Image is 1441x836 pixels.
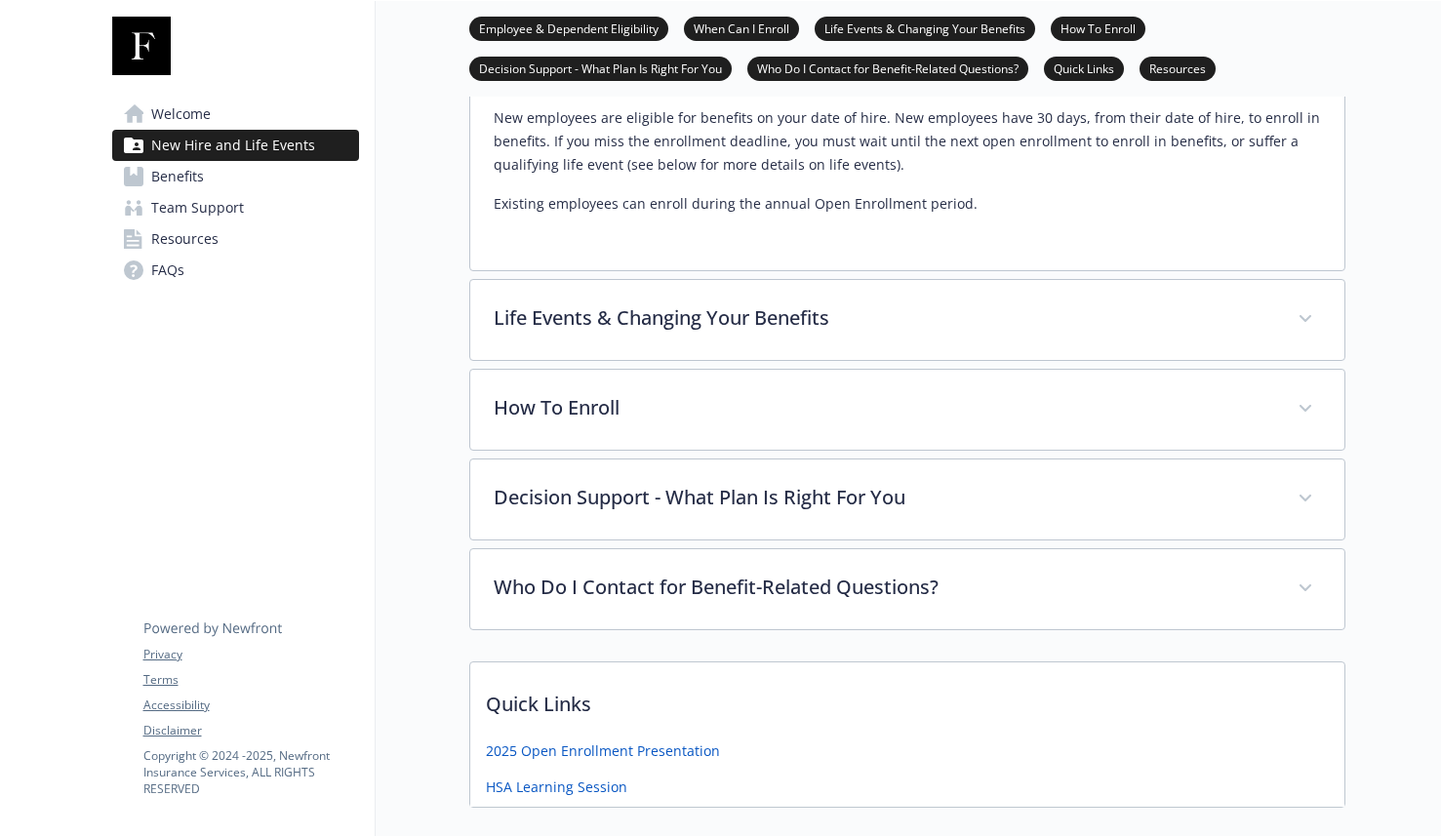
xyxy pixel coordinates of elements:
p: Life Events & Changing Your Benefits [494,303,1274,333]
div: When Can I Enroll [470,91,1344,270]
a: When Can I Enroll [684,19,799,37]
a: Terms [143,671,358,689]
a: Resources [1140,59,1216,77]
a: 2025 Open Enrollment Presentation [486,740,720,761]
span: Welcome [151,99,211,130]
p: Existing employees can enroll during the annual Open Enrollment period. [494,192,1321,216]
a: New Hire and Life Events [112,130,359,161]
p: Quick Links [470,662,1344,735]
a: HSA Learning Session [486,776,627,797]
p: Who Do I Contact for Benefit-Related Questions? [494,573,1274,602]
p: Copyright © 2024 - 2025 , Newfront Insurance Services, ALL RIGHTS RESERVED [143,747,358,797]
span: Resources [151,223,219,255]
div: How To Enroll [470,370,1344,450]
a: Disclaimer [143,722,358,739]
span: New Hire and Life Events [151,130,315,161]
a: Welcome [112,99,359,130]
p: How To Enroll [494,393,1274,422]
a: Decision Support - What Plan Is Right For You [469,59,732,77]
a: Privacy [143,646,358,663]
a: Employee & Dependent Eligibility [469,19,668,37]
p: New employees are eligible for benefits on your date of hire. New employees have 30 days, from th... [494,106,1321,177]
a: FAQs [112,255,359,286]
span: Team Support [151,192,244,223]
p: Decision Support - What Plan Is Right For You [494,483,1274,512]
a: Resources [112,223,359,255]
span: FAQs [151,255,184,286]
span: Benefits [151,161,204,192]
a: Who Do I Contact for Benefit-Related Questions? [747,59,1028,77]
div: Decision Support - What Plan Is Right For You [470,459,1344,539]
a: How To Enroll [1051,19,1145,37]
a: Benefits [112,161,359,192]
a: Life Events & Changing Your Benefits [815,19,1035,37]
a: Team Support [112,192,359,223]
a: Accessibility [143,697,358,714]
div: Life Events & Changing Your Benefits [470,280,1344,360]
div: Who Do I Contact for Benefit-Related Questions? [470,549,1344,629]
a: Quick Links [1044,59,1124,77]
